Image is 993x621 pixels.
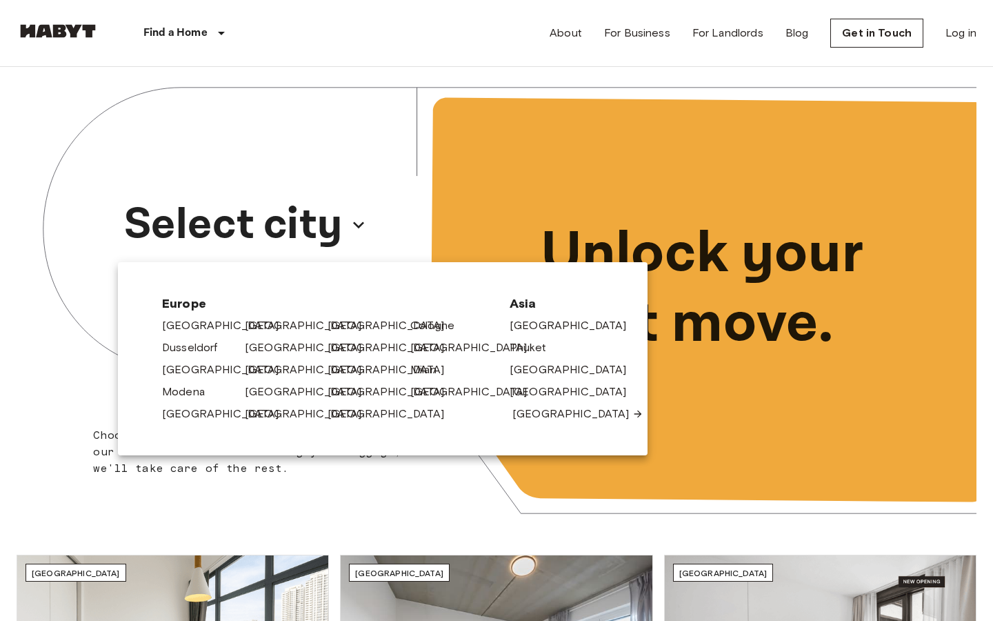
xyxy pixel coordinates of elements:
[245,406,376,422] a: [GEOGRAPHIC_DATA]
[245,339,376,356] a: [GEOGRAPHIC_DATA]
[328,362,459,378] a: [GEOGRAPHIC_DATA]
[328,339,459,356] a: [GEOGRAPHIC_DATA]
[510,317,641,334] a: [GEOGRAPHIC_DATA]
[410,317,468,334] a: Cologne
[328,317,459,334] a: [GEOGRAPHIC_DATA]
[162,317,293,334] a: [GEOGRAPHIC_DATA]
[410,384,541,400] a: [GEOGRAPHIC_DATA]
[162,406,293,422] a: [GEOGRAPHIC_DATA]
[162,295,488,312] span: Europe
[245,362,376,378] a: [GEOGRAPHIC_DATA]
[162,384,219,400] a: Modena
[410,362,450,378] a: Milan
[510,339,560,356] a: Phuket
[510,362,641,378] a: [GEOGRAPHIC_DATA]
[328,406,459,422] a: [GEOGRAPHIC_DATA]
[328,384,459,400] a: [GEOGRAPHIC_DATA]
[245,384,376,400] a: [GEOGRAPHIC_DATA]
[512,406,643,422] a: [GEOGRAPHIC_DATA]
[162,339,232,356] a: Dusseldorf
[410,339,541,356] a: [GEOGRAPHIC_DATA]
[510,295,603,312] span: Asia
[162,362,293,378] a: [GEOGRAPHIC_DATA]
[510,384,641,400] a: [GEOGRAPHIC_DATA]
[245,317,376,334] a: [GEOGRAPHIC_DATA]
